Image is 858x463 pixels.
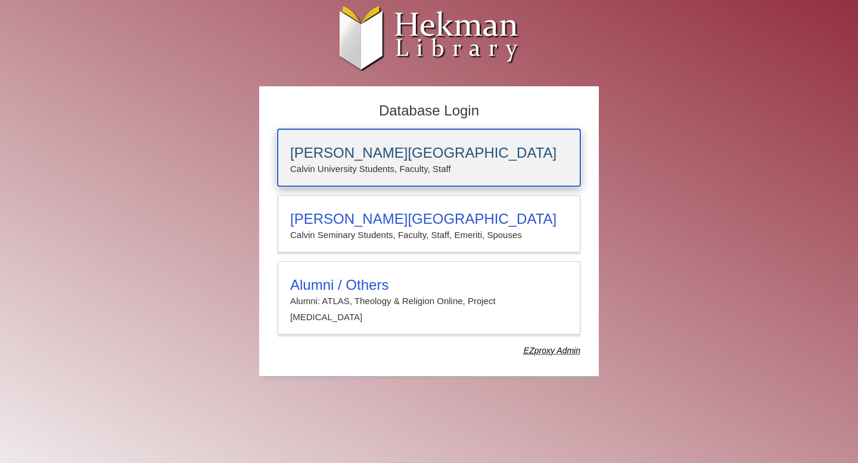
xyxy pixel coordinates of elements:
h2: Database Login [272,99,586,123]
dfn: Use Alumni login [524,346,580,355]
a: [PERSON_NAME][GEOGRAPHIC_DATA]Calvin University Students, Faculty, Staff [278,129,580,186]
p: Calvin Seminary Students, Faculty, Staff, Emeriti, Spouses [290,227,568,243]
p: Calvin University Students, Faculty, Staff [290,161,568,177]
summary: Alumni / OthersAlumni: ATLAS, Theology & Religion Online, Project [MEDICAL_DATA] [290,277,568,325]
a: [PERSON_NAME][GEOGRAPHIC_DATA]Calvin Seminary Students, Faculty, Staff, Emeriti, Spouses [278,195,580,252]
p: Alumni: ATLAS, Theology & Religion Online, Project [MEDICAL_DATA] [290,293,568,325]
h3: Alumni / Others [290,277,568,293]
h3: [PERSON_NAME][GEOGRAPHIC_DATA] [290,211,568,227]
h3: [PERSON_NAME][GEOGRAPHIC_DATA] [290,145,568,161]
